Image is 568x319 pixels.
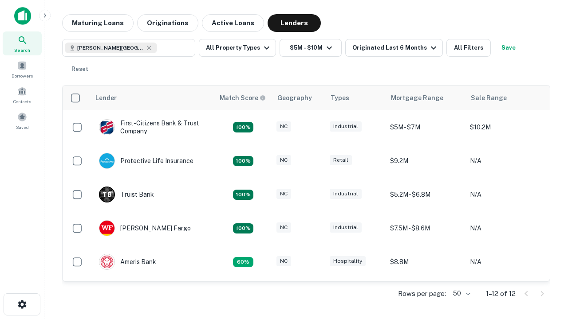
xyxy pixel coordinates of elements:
[3,31,42,55] a: Search
[465,211,545,245] td: N/A
[233,223,253,234] div: Matching Properties: 2, hasApolloMatch: undefined
[330,121,362,132] div: Industrial
[280,39,342,57] button: $5M - $10M
[277,93,312,103] div: Geography
[199,39,276,57] button: All Property Types
[331,93,349,103] div: Types
[16,124,29,131] span: Saved
[233,156,253,167] div: Matching Properties: 2, hasApolloMatch: undefined
[233,122,253,132] div: Matching Properties: 2, hasApolloMatch: undefined
[345,39,443,57] button: Originated Last 6 Months
[268,14,321,32] button: Lenders
[386,178,465,211] td: $5.2M - $6.8M
[386,211,465,245] td: $7.5M - $8.6M
[95,93,117,103] div: Lender
[3,109,42,132] a: Saved
[66,60,94,78] button: Reset
[471,93,507,103] div: Sale Range
[99,153,193,169] div: Protective Life Insurance
[103,190,111,199] p: T B
[137,14,198,32] button: Originations
[99,221,114,236] img: picture
[99,254,114,269] img: picture
[386,86,465,110] th: Mortgage Range
[99,119,205,135] div: First-citizens Bank & Trust Company
[12,72,33,79] span: Borrowers
[276,222,291,233] div: NC
[276,256,291,266] div: NC
[465,178,545,211] td: N/A
[450,287,472,300] div: 50
[330,155,352,165] div: Retail
[62,14,134,32] button: Maturing Loans
[233,257,253,268] div: Matching Properties: 1, hasApolloMatch: undefined
[398,288,446,299] p: Rows per page:
[330,189,362,199] div: Industrial
[494,39,523,57] button: Save your search to get updates of matches that match your search criteria.
[330,256,366,266] div: Hospitality
[465,279,545,312] td: N/A
[99,187,154,202] div: Truist Bank
[99,220,191,236] div: [PERSON_NAME] Fargo
[233,190,253,200] div: Matching Properties: 3, hasApolloMatch: undefined
[391,93,443,103] div: Mortgage Range
[220,93,266,103] div: Capitalize uses an advanced AI algorithm to match your search with the best lender. The match sco...
[276,121,291,132] div: NC
[99,120,114,135] img: picture
[465,110,545,144] td: $10.2M
[276,189,291,199] div: NC
[99,254,156,270] div: Ameris Bank
[524,220,568,262] iframe: Chat Widget
[3,83,42,107] a: Contacts
[352,43,439,53] div: Originated Last 6 Months
[465,245,545,279] td: N/A
[90,86,214,110] th: Lender
[465,144,545,178] td: N/A
[386,110,465,144] td: $5M - $7M
[386,279,465,312] td: $9.2M
[3,57,42,81] a: Borrowers
[465,86,545,110] th: Sale Range
[220,93,264,103] h6: Match Score
[13,98,31,105] span: Contacts
[77,44,144,52] span: [PERSON_NAME][GEOGRAPHIC_DATA], [GEOGRAPHIC_DATA]
[202,14,264,32] button: Active Loans
[325,86,386,110] th: Types
[386,144,465,178] td: $9.2M
[386,245,465,279] td: $8.8M
[330,222,362,233] div: Industrial
[14,7,31,25] img: capitalize-icon.png
[272,86,325,110] th: Geography
[486,288,516,299] p: 1–12 of 12
[99,153,114,168] img: picture
[214,86,272,110] th: Capitalize uses an advanced AI algorithm to match your search with the best lender. The match sco...
[446,39,491,57] button: All Filters
[276,155,291,165] div: NC
[14,47,30,54] span: Search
